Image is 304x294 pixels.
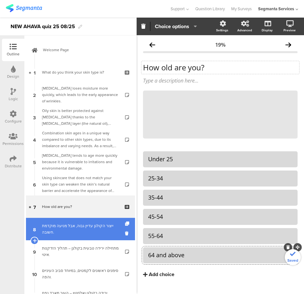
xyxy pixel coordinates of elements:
span: 7 [33,203,36,210]
i: Delete [125,230,131,236]
a: 9 מתחילה ירידה טבעית בקולגן – תהליך הזדקנות איטי. [26,240,135,263]
div: Logic [9,96,18,102]
div: מתחילה ירידה טבעית בקולגן – תהליך הזדקנות איטי. [42,245,119,258]
i: Duplicate [125,222,131,226]
div: Using skincare that does not match your skin type can weaken the skin’s natural barrier and accel... [42,175,119,194]
a: 4 Combination skin ages in a unique way compared to other skin types, due to its imbalance and va... [26,128,135,151]
img: segmanta logo [6,4,42,12]
div: ייצור הקולגן עדיין גבוה, אבל מניעה מוקדמת חשובה. [42,223,119,235]
div: Display [262,28,273,33]
div: 55-64 [148,232,292,240]
div: 25-34 [148,175,292,182]
div: How old are you? [42,203,119,210]
div: Sensitive skin tends to age more quickly because it is vulnerable to irritations and environmenta... [42,152,119,171]
a: 6 Using skincare that does not match your skin type can weaken the skin’s natural barrier and acc... [26,173,135,195]
a: 1 What do you think your skin type is? [26,61,135,83]
span: 10 [32,270,37,277]
span: Saved [287,258,298,263]
div: 64 and above [148,251,292,259]
div: Dry skin loses moisture more quickly, which leads to the early appearance of wrinkles. [42,85,119,104]
div: Outline [7,51,20,57]
div: Distribute [5,163,22,169]
div: Settings [216,28,228,33]
span: 2 [33,91,36,98]
div: 19% [215,41,225,48]
span: 4 [33,136,36,143]
div: Advanced [237,28,252,33]
div: Oily skin is better protected against dryness thanks to the sebum layer (the natural oil), which ... [42,107,119,127]
button: Choice options [155,20,197,33]
div: סימנים ראשונים לקמטים, במיוחד סביב העיניים והפה. [42,267,119,280]
div: Design [7,74,19,79]
span: 9 [33,248,36,255]
div: Preview [283,28,296,33]
span: 3 [33,114,36,121]
p: How old are you? [143,63,298,72]
div: Combination skin ages in a unique way compared to other skin types, due to its imbalance and vary... [42,130,119,149]
button: Add choice [143,266,298,282]
div: 45-54 [148,213,292,220]
div: Under 25 [148,155,292,163]
div: 35-44 [148,194,292,201]
span: 5 [33,158,36,165]
a: 5 [MEDICAL_DATA] tends to age more quickly because it is vulnerable to irritations and environmen... [26,151,135,173]
div: Segmanta Services [258,6,294,12]
a: 3 Oily skin is better protected against [MEDICAL_DATA] thanks to the [MEDICAL_DATA] layer (the na... [26,106,135,128]
div: NEW AHAVA quiz 25 08/25 [11,21,75,32]
span: 1 [34,69,36,76]
div: Permissions [3,141,24,147]
a: 10 סימנים ראשונים לקמטים, במיוחד סביב העיניים והפה. [26,263,135,285]
a: 2 [MEDICAL_DATA] loses moisture more quickly, which leads to the early appearance of wrinkles. [26,83,135,106]
div: What do you think your skin type is? [42,69,119,75]
a: 8 ייצור הקולגן עדיין גבוה, אבל מניעה מוקדמת חשובה. [26,218,135,240]
div: Type a description here... [143,77,298,84]
span: Welcome Page [43,47,125,53]
span: 6 [33,181,36,188]
span: 8 [33,226,36,233]
span: Support [171,6,185,12]
div: Add choice [149,271,174,278]
div: Configure [5,118,22,124]
a: 7 How old are you? [26,195,135,218]
span: Choice options [155,23,189,30]
a: Welcome Page [26,39,135,61]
